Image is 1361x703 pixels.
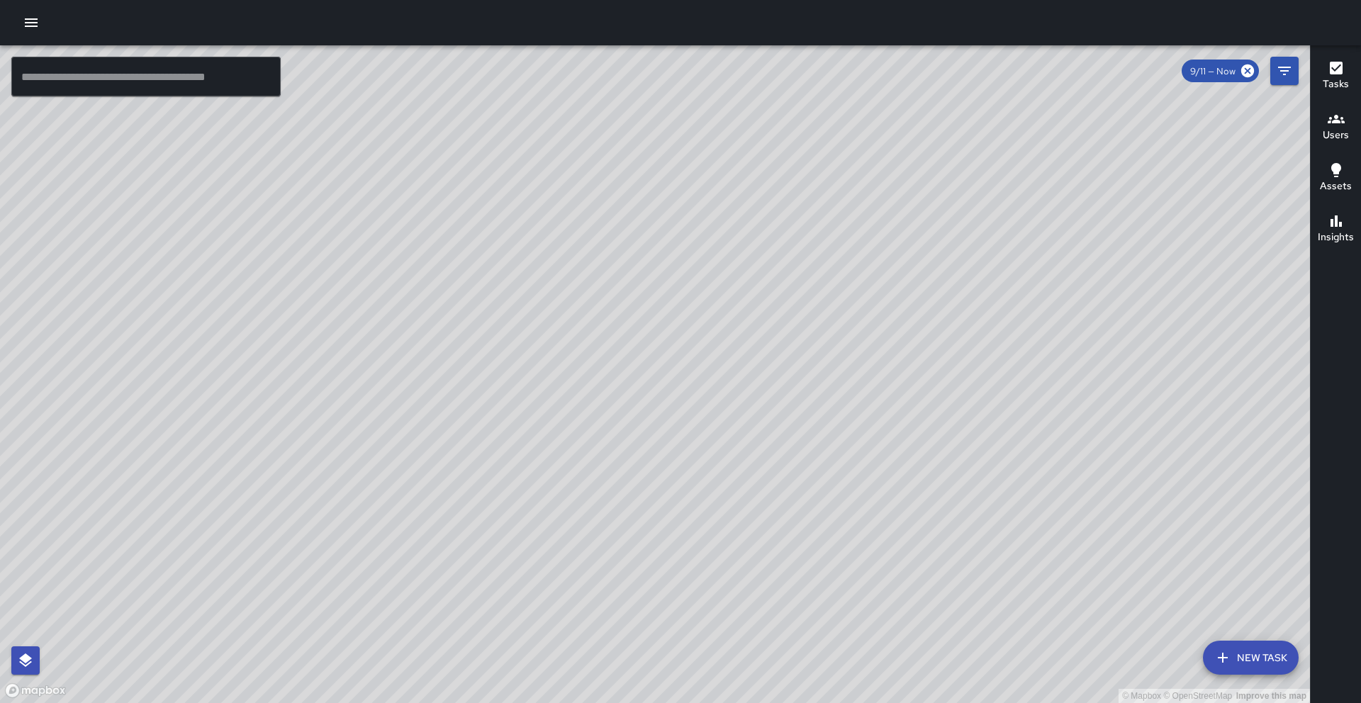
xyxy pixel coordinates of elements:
span: 9/11 — Now [1182,65,1244,77]
button: Assets [1311,153,1361,204]
button: Insights [1311,204,1361,255]
div: 9/11 — Now [1182,60,1259,82]
button: New Task [1203,641,1299,675]
button: Tasks [1311,51,1361,102]
h6: Users [1323,128,1349,143]
button: Filters [1270,57,1299,85]
button: Users [1311,102,1361,153]
h6: Tasks [1323,77,1349,92]
h6: Assets [1320,179,1352,194]
h6: Insights [1318,230,1354,245]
